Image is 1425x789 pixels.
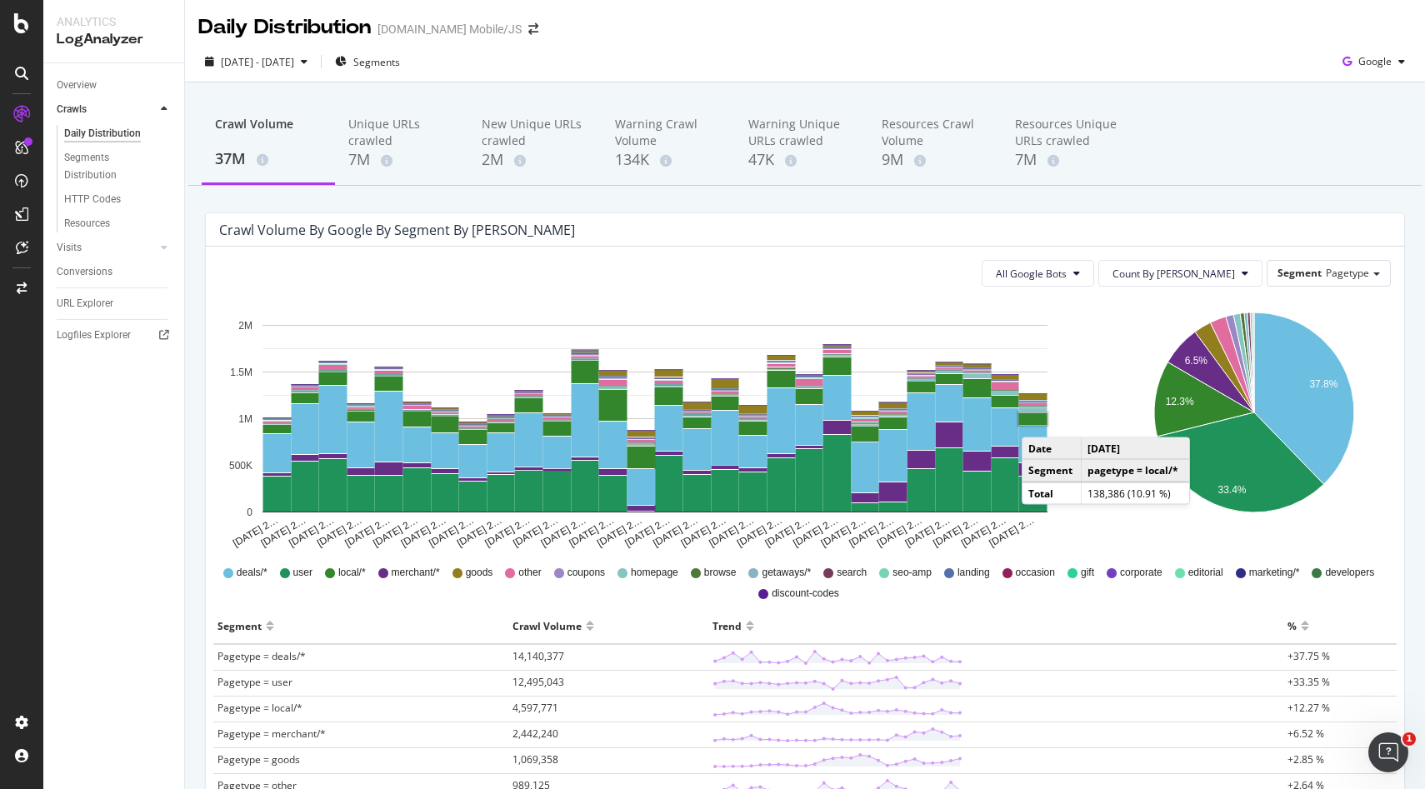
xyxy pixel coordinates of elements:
div: Visits [57,239,82,257]
span: seo-amp [892,566,932,580]
span: local/* [338,566,366,580]
iframe: Intercom live chat [1368,732,1408,772]
text: 1.5M [230,367,252,378]
a: Logfiles Explorer [57,327,172,344]
div: Overview [57,77,97,94]
text: 33.4% [1217,484,1246,496]
span: goods [466,566,493,580]
td: Total [1022,482,1082,503]
text: 12.3% [1166,397,1194,408]
span: marketing/* [1249,566,1300,580]
div: 47K [748,149,855,171]
a: Conversions [57,263,172,281]
text: 1M [238,413,252,425]
span: gift [1081,566,1094,580]
div: Crawl Volume [512,612,582,639]
span: Pagetype = merchant/* [217,727,326,741]
span: Pagetype = user [217,675,292,689]
td: 138,386 (10.91 %) [1082,482,1189,503]
span: Pagetype = goods [217,752,300,767]
span: developers [1325,566,1374,580]
div: 37M [215,148,322,170]
span: other [518,566,541,580]
td: [DATE] [1082,438,1189,460]
span: [DATE] - [DATE] [221,55,294,69]
a: Resources [64,215,172,232]
text: 6.5% [1185,355,1208,367]
svg: A chart. [219,300,1092,550]
div: Warning Unique URLs crawled [748,116,855,149]
span: corporate [1120,566,1162,580]
a: Daily Distribution [64,125,172,142]
a: Crawls [57,101,156,118]
div: Segment [217,612,262,639]
td: Segment [1022,459,1082,482]
div: Conversions [57,263,112,281]
div: URL Explorer [57,295,113,312]
div: Crawl Volume [215,116,322,147]
div: Unique URLs crawled [348,116,455,149]
span: user [293,566,312,580]
a: Overview [57,77,172,94]
button: [DATE] - [DATE] [198,48,314,75]
span: Google [1358,54,1392,68]
div: New Unique URLs crawled [482,116,588,149]
div: Crawl Volume by google by Segment by [PERSON_NAME] [219,222,575,238]
span: Pagetype [1326,266,1369,280]
a: URL Explorer [57,295,172,312]
div: LogAnalyzer [57,30,171,49]
div: % [1287,612,1297,639]
button: Google [1336,48,1412,75]
span: browse [704,566,737,580]
button: All Google Bots [982,260,1094,287]
span: All Google Bots [996,267,1067,281]
text: 500K [229,460,252,472]
span: merchant/* [392,566,440,580]
text: 37.8% [1309,379,1337,391]
span: discount-codes [772,587,839,601]
text: 2M [238,320,252,332]
span: 4,597,771 [512,701,558,715]
span: 14,140,377 [512,649,564,663]
span: homepage [631,566,678,580]
span: +33.35 % [1287,675,1330,689]
div: HTTP Codes [64,191,121,208]
span: Segments [353,55,400,69]
span: deals/* [237,566,267,580]
a: Segments Distribution [64,149,172,184]
span: getaways/* [762,566,811,580]
div: 9M [882,149,988,171]
span: coupons [567,566,605,580]
div: 134K [615,149,722,171]
span: 1 [1402,732,1416,746]
div: [DOMAIN_NAME] Mobile/JS [377,21,522,37]
div: 2M [482,149,588,171]
div: Daily Distribution [198,13,371,42]
svg: A chart. [1117,300,1391,550]
text: 0 [247,507,252,518]
div: Trend [712,612,742,639]
span: Pagetype = local/* [217,701,302,715]
span: 1,069,358 [512,752,558,767]
span: 12,495,043 [512,675,564,689]
button: Count By [PERSON_NAME] [1098,260,1262,287]
a: HTTP Codes [64,191,172,208]
div: Resources Unique URLs crawled [1015,116,1122,149]
span: Count By Day [1112,267,1235,281]
span: +37.75 % [1287,649,1330,663]
span: editorial [1188,566,1223,580]
div: Resources [64,215,110,232]
td: Date [1022,438,1082,460]
span: occasion [1016,566,1055,580]
span: +6.52 % [1287,727,1324,741]
div: arrow-right-arrow-left [528,23,538,35]
div: 7M [1015,149,1122,171]
div: Warning Crawl Volume [615,116,722,149]
div: Crawls [57,101,87,118]
a: Visits [57,239,156,257]
span: 2,442,240 [512,727,558,741]
span: Segment [1277,266,1322,280]
span: search [837,566,867,580]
